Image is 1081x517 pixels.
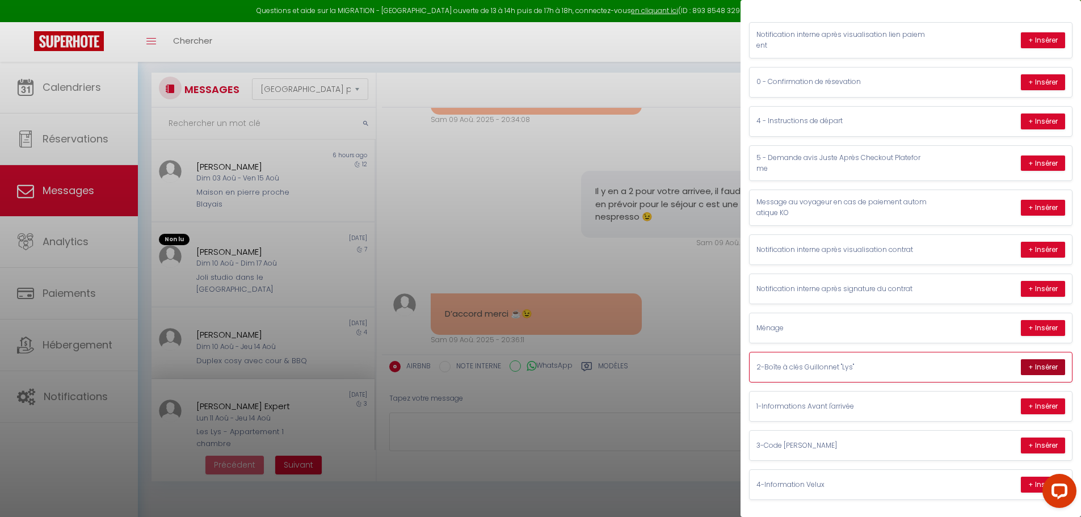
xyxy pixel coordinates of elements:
p: Ménage [756,323,927,334]
button: + Insérer [1021,200,1065,216]
p: 0 - Confirmation de résevation [756,77,927,87]
p: Notification interne après visualisation contrat [756,245,927,255]
button: + Insérer [1021,114,1065,129]
button: + Insérer [1021,74,1065,90]
button: + Insérer [1021,242,1065,258]
button: + Insérer [1021,32,1065,48]
p: 4 - Instructions de départ [756,116,927,127]
iframe: LiveChat chat widget [1033,469,1081,517]
button: + Insérer [1021,398,1065,414]
button: + Insérer [1021,320,1065,336]
button: + Insérer [1021,155,1065,171]
button: + Insérer [1021,281,1065,297]
p: 5 - Demande avis Juste Après Checkout Plateforme [756,153,927,174]
p: 4-Information Velux [756,480,927,490]
button: + Insérer [1021,438,1065,453]
p: Notification interne après signature du contrat [756,284,927,295]
button: + Insérer [1021,359,1065,375]
button: + Insérer [1021,477,1065,493]
p: 1-Informations Avant l'arrivée [756,401,927,412]
p: Message au voyageur en cas de paiement automatique KO [756,197,927,218]
p: Notification interne après visualisation lien paiement [756,30,927,51]
p: 3-Code [PERSON_NAME] [756,440,927,451]
p: 2-Boîte à clés Guillonnet "Lys" [756,362,927,373]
